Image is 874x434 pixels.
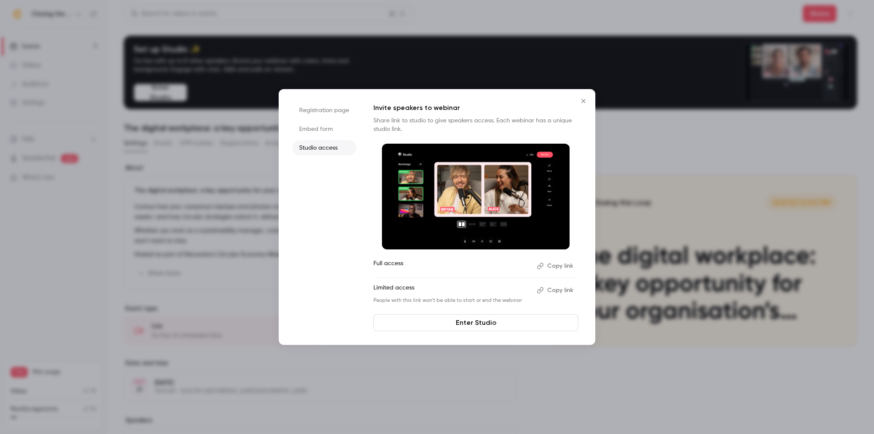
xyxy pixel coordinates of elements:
li: Registration page [292,103,356,118]
img: Invite speakers to webinar [382,144,570,249]
button: Copy link [533,284,578,297]
a: Enter Studio [373,314,578,331]
button: Close [575,93,592,110]
button: Copy link [533,259,578,273]
p: Share link to studio to give speakers access. Each webinar has a unique studio link. [373,116,578,133]
p: Limited access [373,284,530,297]
li: Studio access [292,140,356,156]
li: Embed form [292,122,356,137]
p: Invite speakers to webinar [373,103,578,113]
p: People with this link won't be able to start or end the webinar [373,297,530,304]
p: Full access [373,259,530,273]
